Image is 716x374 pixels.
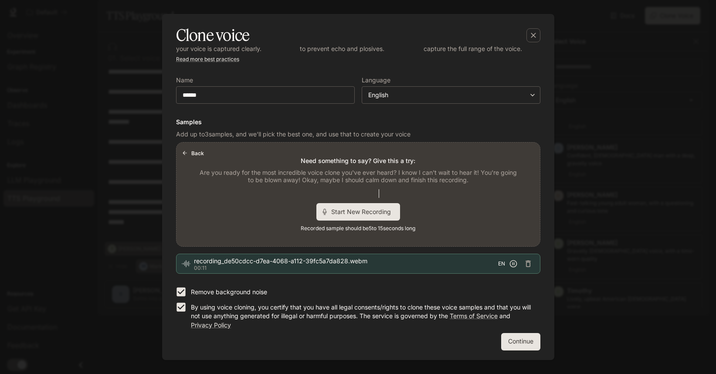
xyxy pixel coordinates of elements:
div: Start New Recording [316,203,400,221]
span: Recorded sample should be 5 to 15 seconds long [301,224,415,233]
a: Privacy Policy [191,321,231,329]
h6: Samples [176,118,540,126]
span: EN [498,259,505,268]
span: recording_de50cdcc-d7ea-4068-a112-39fc5a7da828.webm [194,257,498,265]
p: Name [176,77,193,83]
button: Back [180,146,208,160]
p: Are you ready for the most incredible voice clone you've ever heard? I know I can't wait to hear ... [197,169,519,184]
p: Remove background noise [191,288,267,296]
p: Need something to say? Give this a try: [301,156,415,165]
span: Start New Recording [331,207,397,216]
a: Read more best practices [176,56,239,62]
h5: Clone voice [176,24,250,46]
p: By using voice cloning, you certify that you have all legal consents/rights to clone these voice ... [191,303,533,329]
button: Continue [501,333,540,350]
p: 00:11 [194,265,498,271]
a: Terms of Service [450,312,498,320]
p: Language [362,77,390,83]
div: English [362,91,540,99]
p: Add up to 3 samples, and we'll pick the best one, and use that to create your voice [176,130,540,139]
div: English [368,91,526,99]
